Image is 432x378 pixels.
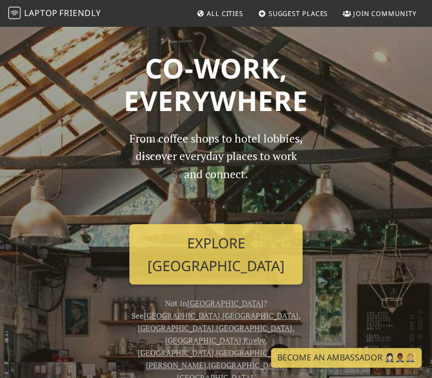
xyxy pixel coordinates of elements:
a: [GEOGRAPHIC_DATA] [208,360,285,370]
a: Explore [GEOGRAPHIC_DATA] [129,224,303,285]
span: All Cities [207,9,243,18]
span: Laptop [24,7,58,19]
a: [GEOGRAPHIC_DATA] [187,298,263,308]
a: [GEOGRAPHIC_DATA] [222,310,298,321]
span: Join Community [353,9,417,18]
a: [PERSON_NAME] [146,360,206,370]
a: Suggest Places [254,4,333,23]
span: Friendly [59,7,101,19]
a: Join Community [339,4,421,23]
a: [GEOGRAPHIC_DATA] [144,310,220,321]
h1: Co-work, Everywhere [37,52,395,117]
a: LaptopFriendly LaptopFriendly [8,5,101,23]
a: Rugby [243,335,265,345]
p: From coffee shops to hotel lobbies, discover everyday places to work and connect. [129,130,303,216]
span: Suggest Places [269,9,328,18]
a: Become an Ambassador 🤵🏻‍♀️🤵🏾‍♂️🤵🏼‍♀️ [271,348,422,368]
a: All Cities [192,4,247,23]
a: [GEOGRAPHIC_DATA] [216,348,292,358]
img: LaptopFriendly [8,7,21,19]
a: [GEOGRAPHIC_DATA] [138,323,214,333]
a: [GEOGRAPHIC_DATA] [138,348,214,358]
a: [GEOGRAPHIC_DATA] [165,335,241,345]
a: [GEOGRAPHIC_DATA] [216,323,292,333]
